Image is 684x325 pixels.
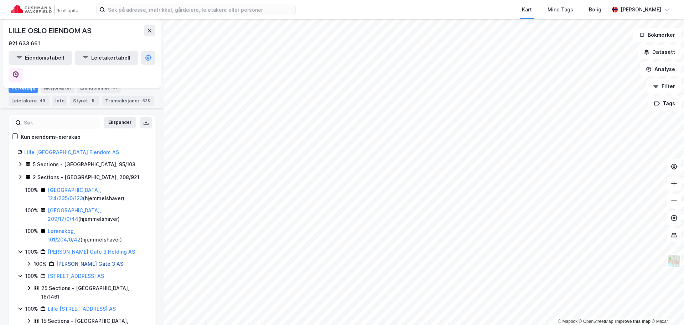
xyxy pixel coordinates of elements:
[141,97,151,104] div: 528
[9,96,50,106] div: Leietakere
[648,291,684,325] iframe: Chat Widget
[48,187,101,202] a: [GEOGRAPHIC_DATA], 124/235/0/123
[41,284,146,301] div: 25 Sections - [GEOGRAPHIC_DATA], 16/1461
[615,319,651,324] a: Improve this map
[25,248,38,256] div: 100%
[104,117,136,128] button: Ekspander
[25,272,38,280] div: 100%
[48,206,146,223] div: ( hjemmelshaver )
[56,261,123,267] a: [PERSON_NAME] Gate 3 AS
[25,206,38,215] div: 100%
[589,5,601,14] div: Bolig
[48,227,146,244] div: ( hjemmelshaver )
[21,133,81,141] div: Kun eiendoms-eierskap
[667,254,681,268] img: Z
[579,319,613,324] a: OpenStreetMap
[33,160,135,169] div: 5 Sections - [GEOGRAPHIC_DATA], 95/108
[48,306,116,312] a: Lille [STREET_ADDRESS] AS
[75,51,138,65] button: Leietakertabell
[633,28,681,42] button: Bokmerker
[102,96,154,106] div: Transaksjoner
[558,319,577,324] a: Mapbox
[548,5,573,14] div: Mine Tags
[48,249,135,255] a: [PERSON_NAME] Gate 3 Holding AS
[648,291,684,325] div: Kontrollprogram for chat
[70,96,99,106] div: Styret
[21,117,99,128] input: Søk
[33,173,139,182] div: 2 Sections - [GEOGRAPHIC_DATA], 208/921
[24,149,119,155] a: Lille [GEOGRAPHIC_DATA] Eiendom AS
[647,79,681,93] button: Filter
[48,228,81,243] a: Lørenskog, 101/204/0/42
[11,5,79,15] img: cushman-wakefield-realkapital-logo.202ea83816669bd177139c58696a8fa1.svg
[621,5,661,14] div: [PERSON_NAME]
[48,186,146,203] div: ( hjemmelshaver )
[522,5,532,14] div: Kart
[25,186,38,194] div: 100%
[25,227,38,235] div: 100%
[34,260,47,268] div: 100%
[25,305,38,313] div: 100%
[648,96,681,111] button: Tags
[38,97,47,104] div: 49
[638,45,681,59] button: Datasett
[9,39,40,48] div: 921 633 661
[48,207,101,222] a: [GEOGRAPHIC_DATA], 209/17/0/44
[9,51,72,65] button: Eiendomstabell
[105,4,295,15] input: Søk på adresse, matrikkel, gårdeiere, leietakere eller personer
[48,273,104,279] a: [STREET_ADDRESS] AS
[9,25,93,36] div: LILLE OSLO EIENDOM AS
[640,62,681,76] button: Analyse
[89,97,97,104] div: 5
[52,96,67,106] div: Info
